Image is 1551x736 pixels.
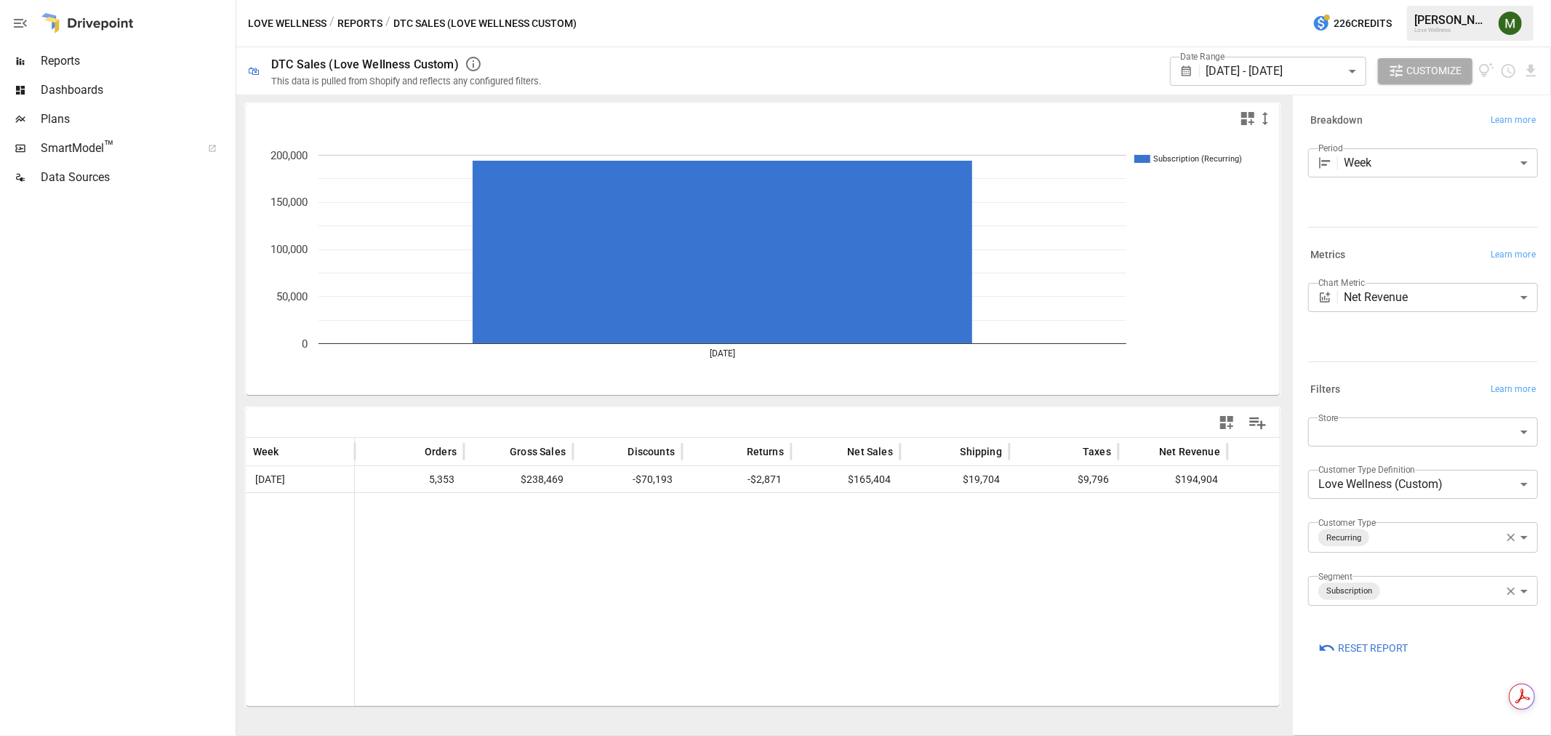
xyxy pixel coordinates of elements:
span: Net Revenue [1159,444,1220,459]
span: $19,704 [907,467,1002,492]
span: $194,904 [1126,467,1220,492]
label: Date Range [1180,50,1225,63]
button: Sort [281,441,301,462]
h6: Breakdown [1310,113,1363,129]
h6: Filters [1310,382,1341,398]
button: Download report [1523,63,1539,79]
label: Chart Metric [1318,276,1366,289]
div: 🛍 [248,64,260,78]
button: Sort [939,441,959,462]
button: Sort [1061,441,1081,462]
span: Subscription [1320,583,1378,599]
div: Week [1344,148,1538,177]
text: 200,000 [270,149,308,162]
button: Customize [1378,58,1472,84]
span: Returns [747,444,784,459]
text: [DATE] [710,348,735,359]
button: View documentation [1478,58,1495,84]
span: -$70,193 [580,467,675,492]
button: Schedule report [1500,63,1517,79]
span: $165,404 [798,467,893,492]
label: Customer Type [1318,516,1376,529]
label: Segment [1318,570,1352,583]
text: 50,000 [276,290,308,303]
span: Reports [41,52,233,70]
span: Week [253,444,279,459]
div: DTC Sales (Love Wellness Custom) [271,57,459,71]
span: Customize [1407,62,1462,80]
span: Learn more [1491,113,1536,128]
div: Net Revenue [1344,283,1538,312]
span: 5,353 [362,467,457,492]
button: Sort [606,441,626,462]
span: Learn more [1491,383,1536,397]
span: 226 Credits [1334,15,1392,33]
text: 0 [302,337,308,351]
span: Discounts [628,444,675,459]
span: $9,796 [1017,467,1111,492]
button: Manage Columns [1241,407,1274,439]
span: Learn more [1491,248,1536,263]
button: Sort [488,441,508,462]
div: This data is pulled from Shopify and reflects any configured filters. [271,76,541,87]
button: Sort [1137,441,1158,462]
span: Orders [425,444,457,459]
label: Store [1318,412,1339,424]
div: [DATE] - [DATE] [1206,57,1366,86]
text: 150,000 [270,196,308,209]
span: Reset Report [1338,639,1408,657]
button: Sort [725,441,745,462]
span: Data Sources [41,169,233,186]
svg: A chart. [246,133,1281,395]
span: SmartModel [41,140,192,157]
span: ™ [104,137,114,156]
img: Meredith Lacasse [1499,12,1522,35]
span: -$2,871 [689,467,784,492]
div: / [329,15,334,33]
text: Subscription (Recurring) [1153,154,1242,164]
div: Love Wellness (Custom) [1308,470,1538,499]
span: Taxes [1083,444,1111,459]
text: 100,000 [270,243,308,256]
button: Reset Report [1308,635,1418,661]
span: [DATE] [253,467,347,492]
div: Love Wellness [1414,27,1490,33]
button: Reports [337,15,382,33]
span: Plans [41,111,233,128]
span: Recurring [1320,529,1367,546]
div: / [385,15,390,33]
span: Gross Sales [510,444,566,459]
button: Sort [403,441,423,462]
span: Dashboards [41,81,233,99]
button: Meredith Lacasse [1490,3,1531,44]
span: Shipping [961,444,1002,459]
label: Period [1318,142,1343,154]
label: Customer Type Definition [1318,463,1416,476]
button: Love Wellness [248,15,326,33]
button: Sort [825,441,846,462]
span: Net Sales [847,444,893,459]
button: 226Credits [1307,10,1398,37]
span: $238,469 [471,467,566,492]
h6: Metrics [1310,247,1346,263]
div: [PERSON_NAME] [1414,13,1490,27]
